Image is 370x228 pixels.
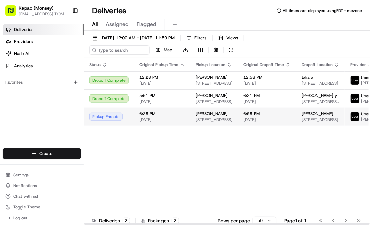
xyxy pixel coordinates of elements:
button: [EMAIL_ADDRESS][DOMAIN_NAME] [19,11,67,17]
div: Page 1 of 1 [284,217,307,224]
span: Views [226,35,238,41]
span: [STREET_ADDRESS] [302,81,339,86]
img: uber-new-logo.jpeg [351,76,359,85]
span: Flagged [137,20,156,28]
span: [DATE] 12:00 AM - [DATE] 11:59 PM [100,35,175,41]
span: Provider [350,62,366,67]
button: Log out [3,213,81,223]
span: [PERSON_NAME] [302,111,333,116]
span: Nash AI [14,51,29,57]
div: Favorites [3,77,81,88]
button: Refresh [226,45,236,55]
span: [DATE] [139,99,185,104]
span: [PERSON_NAME] [196,111,228,116]
span: Settings [13,172,29,178]
span: Status [89,62,101,67]
button: Create [3,148,81,159]
span: Original Dropoff Time [243,62,284,67]
span: [STREET_ADDRESS] [196,117,233,122]
span: [DATE] [243,99,291,104]
div: 3 [123,218,130,224]
span: 5:51 PM [139,93,185,98]
a: Nash AI [3,48,84,59]
span: Log out [13,215,27,221]
span: [PERSON_NAME] y [302,93,337,98]
span: Pylon [67,114,81,119]
button: Filters [183,33,210,43]
span: All times are displayed using EDT timezone [283,8,362,13]
input: Clear [17,44,111,51]
img: Nash [7,7,20,21]
div: 3 [172,218,179,224]
span: [DATE] [139,117,185,122]
div: 💻 [57,99,62,104]
button: Toggle Theme [3,202,81,212]
span: [STREET_ADDRESS] [302,117,339,122]
span: Create [39,151,52,157]
span: Map [164,47,172,53]
span: 6:58 PM [243,111,291,116]
span: Pickup Location [196,62,225,67]
input: Type to search [89,45,150,55]
h1: Deliveries [92,5,126,16]
button: Chat with us! [3,192,81,201]
button: Map [152,45,175,55]
p: Rows per page [218,217,250,224]
a: Analytics [3,61,84,71]
a: 💻API Documentation [54,95,110,107]
a: Providers [3,36,84,47]
span: [DATE] [243,81,291,86]
span: Filters [194,35,206,41]
button: Start new chat [114,67,122,75]
span: Dropoff Location [302,62,333,67]
span: talia a [302,75,313,80]
img: uber-new-logo.jpeg [351,94,359,103]
span: [STREET_ADDRESS] [196,99,233,104]
img: 1736555255976-a54dd68f-1ca7-489b-9aae-adbdc363a1c4 [7,65,19,77]
button: Settings [3,170,81,180]
span: [PERSON_NAME] [196,75,228,80]
span: 12:28 PM [139,75,185,80]
div: Packages [141,217,179,224]
span: Chat with us! [13,194,38,199]
span: API Documentation [63,98,108,105]
button: Notifications [3,181,81,190]
span: [PERSON_NAME] [196,93,228,98]
button: Kapao (Monsey) [19,5,53,11]
span: [DATE] [139,81,185,86]
span: 6:28 PM [139,111,185,116]
button: Views [215,33,241,43]
div: Start new chat [23,65,110,71]
p: Welcome 👋 [7,27,122,38]
span: Providers [14,39,33,45]
span: Uber [361,75,370,80]
span: [STREET_ADDRESS] [196,81,233,86]
span: Uber [361,93,370,99]
span: [DATE] [243,117,291,122]
button: Kapao (Monsey)[EMAIL_ADDRESS][DOMAIN_NAME] [3,3,70,19]
button: [DATE] 12:00 AM - [DATE] 11:59 PM [89,33,178,43]
span: 12:58 PM [243,75,291,80]
span: Notifications [13,183,37,188]
span: All [92,20,98,28]
a: 📗Knowledge Base [4,95,54,107]
a: Deliveries [3,24,84,35]
div: We're available if you need us! [23,71,85,77]
span: Deliveries [14,27,33,33]
span: 6:21 PM [243,93,291,98]
span: Assigned [106,20,129,28]
span: Analytics [14,63,33,69]
span: [STREET_ADDRESS][PERSON_NAME][PERSON_NAME] [302,99,339,104]
div: Deliveries [92,217,130,224]
div: 📗 [7,99,12,104]
a: Powered byPylon [47,114,81,119]
span: Knowledge Base [13,98,51,105]
span: Toggle Theme [13,204,40,210]
span: Original Pickup Time [139,62,178,67]
img: uber-new-logo.jpeg [351,112,359,121]
span: Uber [361,111,370,117]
